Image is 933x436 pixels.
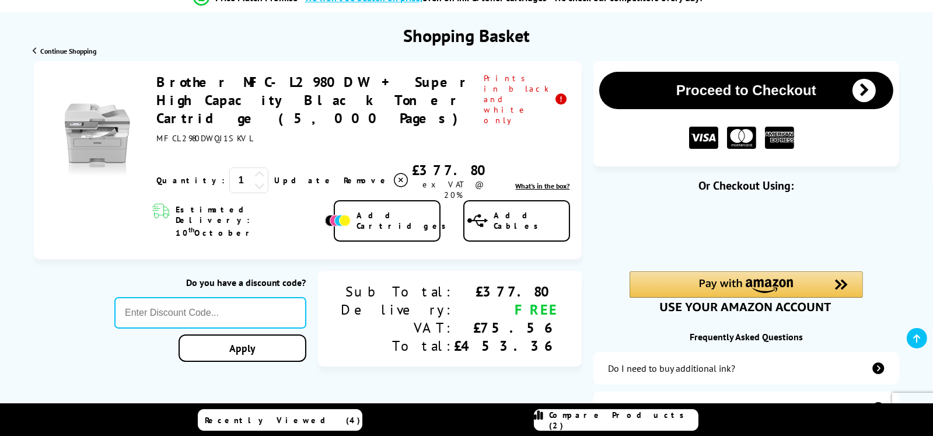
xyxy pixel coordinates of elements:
[516,182,570,190] span: What's in the box?
[455,301,558,319] div: FREE
[630,271,863,312] div: Amazon Pay - Use your Amazon account
[156,175,225,186] span: Quantity:
[422,179,484,200] span: ex VAT @ 20%
[114,297,306,329] input: Enter Discount Code...
[33,47,96,55] a: Continue Shopping
[609,362,736,374] div: Do I need to buy additional ink?
[534,409,698,431] a: Compare Products (2)
[341,319,455,337] div: VAT:
[54,92,142,179] img: Brother MFC-L2980DW + Super High Capacity Black Toner Cartridge (5,000 Pages)
[357,210,452,231] span: Add Cartridges
[494,210,568,231] span: Add Cables
[179,334,306,362] a: Apply
[403,24,530,47] h1: Shopping Basket
[455,282,558,301] div: £377.80
[516,182,570,190] a: lnk_inthebox
[156,73,470,127] a: Brother MFC-L2980DW + Super High Capacity Black Toner Cartridge (5,000 Pages)
[593,178,899,193] div: Or Checkout Using:
[341,337,455,355] div: Total:
[765,127,794,149] img: American Express
[593,392,899,424] a: items-arrive
[198,409,362,431] a: Recently Viewed (4)
[156,133,254,144] span: MFCL2980DWQJ1SKVL
[593,352,899,385] a: additional-ink
[593,331,899,343] div: Frequently Asked Questions
[689,127,718,149] img: VISA
[344,172,410,189] a: Delete item from your basket
[455,319,558,337] div: £75.56
[609,402,715,414] div: When will my items arrive?
[727,127,756,149] img: MASTER CARD
[455,337,558,355] div: £453.36
[484,73,570,125] span: Prints in black and white only
[341,282,455,301] div: Sub Total:
[341,301,455,319] div: Delivery:
[205,415,361,425] span: Recently Viewed (4)
[325,215,351,226] img: Add Cartridges
[344,175,390,186] span: Remove
[188,225,194,234] sup: th
[114,277,306,288] div: Do you have a discount code?
[599,72,893,109] button: Proceed to Checkout
[274,175,334,186] a: Update
[176,204,322,238] span: Estimated Delivery: 10 October
[550,410,698,431] span: Compare Products (2)
[630,212,863,252] iframe: PayPal
[40,47,96,55] span: Continue Shopping
[410,161,497,179] div: £377.80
